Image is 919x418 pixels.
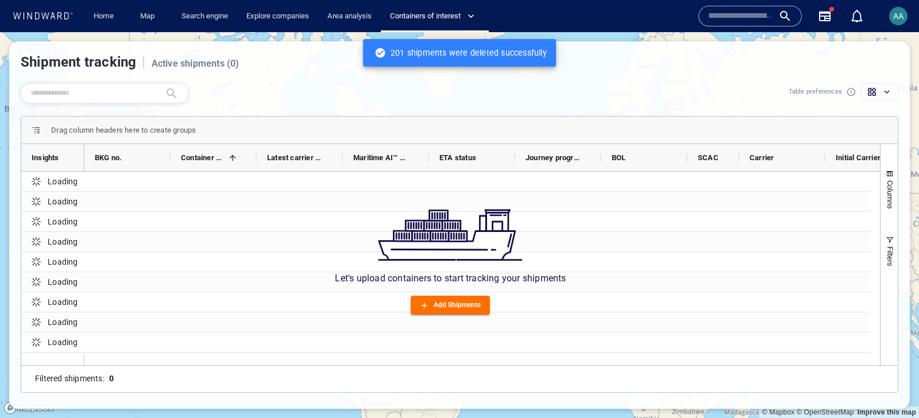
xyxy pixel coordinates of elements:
span: Filters [886,246,894,266]
span: Drag column headers here to create groups [51,126,196,134]
iframe: Chat [870,366,910,409]
a: Map [136,6,163,26]
button: Containers of interest [385,6,484,26]
a: Explore companies [242,6,314,26]
h5: | [136,53,151,71]
a: Home [89,6,118,26]
button: AA [887,5,910,28]
button: Home [85,6,122,26]
h6: Let's upload containers to start tracking your shipments [335,270,566,287]
p: Table preferences [789,87,842,96]
h5: Shipment tracking [21,53,136,71]
button: Map [131,6,168,26]
h6: 0 [109,374,114,383]
h6: Active shipments ( 0 ) [152,56,240,72]
div: Notification center [850,9,864,23]
h6: Filtered shipments : [35,373,105,385]
div: 201 shipments were deleted successfully [374,42,547,63]
a: Search engine [177,6,233,26]
div: Row Groups [51,126,196,134]
span: AA [893,11,903,21]
span: Columns [886,180,894,209]
a: Area analysis [323,6,376,26]
div: Add Shipments [431,297,483,313]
